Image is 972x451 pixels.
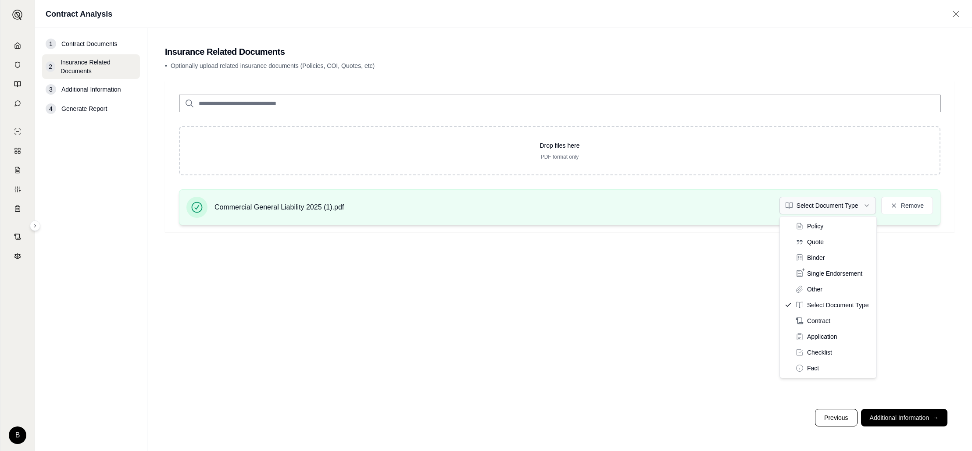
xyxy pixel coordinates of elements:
[807,301,869,309] span: Select Document Type
[807,238,824,246] span: Quote
[807,285,822,294] span: Other
[807,253,825,262] span: Binder
[807,316,830,325] span: Contract
[807,364,819,373] span: Fact
[807,348,832,357] span: Checklist
[807,222,823,231] span: Policy
[807,269,862,278] span: Single Endorsement
[807,332,837,341] span: Application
